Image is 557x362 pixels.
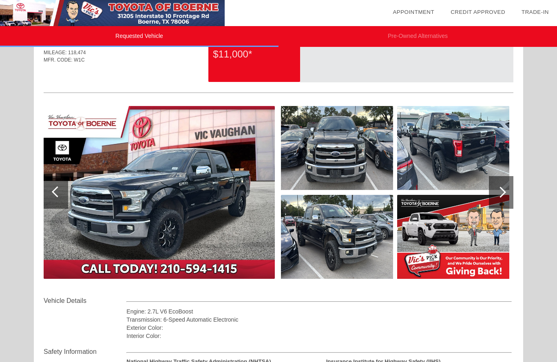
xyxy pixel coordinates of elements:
div: $11,000* [213,44,295,65]
div: Exterior Color: [126,324,512,332]
img: image.aspx [397,106,509,190]
a: Credit Approved [451,9,505,15]
img: image.aspx [44,106,275,279]
span: MFR. CODE: [44,57,73,63]
img: image.aspx [397,195,509,279]
a: Trade-In [522,9,549,15]
div: Transmission: 6-Speed Automatic Electronic [126,316,512,324]
span: W1C [74,57,85,63]
div: Interior Color: [126,332,512,340]
img: image.aspx [281,106,393,190]
li: Pre-Owned Alternatives [278,26,557,47]
a: Appointment [393,9,434,15]
div: Engine: 2.7L V6 EcoBoost [126,307,512,316]
div: Safety Information [44,347,126,357]
div: Vehicle Details [44,296,126,306]
div: Quoted on [DATE] 5:16:17 PM [44,68,513,82]
img: image.aspx [281,195,393,279]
